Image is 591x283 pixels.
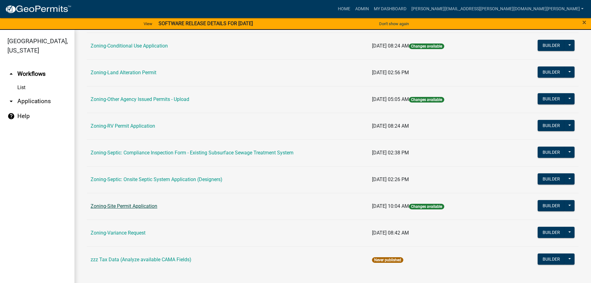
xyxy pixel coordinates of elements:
[582,18,586,27] span: ×
[159,21,253,26] strong: SOFTWARE RELEASE DETAILS FOR [DATE]
[538,147,565,158] button: Builder
[91,230,146,236] a: Zoning-Variance Request
[91,257,191,262] a: zzz Tax Data (Analyze available CAMA Fields)
[372,96,409,102] span: [DATE] 05:05 AM
[538,253,565,265] button: Builder
[538,93,565,104] button: Builder
[371,3,409,15] a: My Dashboard
[91,43,168,49] a: Zoning-Conditional Use Application
[409,3,586,15] a: [PERSON_NAME][EMAIL_ADDRESS][PERSON_NAME][DOMAIN_NAME][PERSON_NAME]
[409,43,444,49] span: Changes available
[582,19,586,26] button: Close
[372,203,409,209] span: [DATE] 10:04 AM
[372,123,409,129] span: [DATE] 08:24 AM
[538,200,565,211] button: Builder
[372,176,409,182] span: [DATE] 02:26 PM
[91,150,293,156] a: Zoning-Septic: Compliance Inspection Form - Existing Subsurface Sewage Treatment System
[7,70,15,78] i: arrow_drop_up
[409,204,444,209] span: Changes available
[538,66,565,78] button: Builder
[538,227,565,238] button: Builder
[91,70,156,75] a: Zoning-Land Alteration Permit
[538,120,565,131] button: Builder
[372,230,409,236] span: [DATE] 08:42 AM
[141,19,155,29] a: View
[7,112,15,120] i: help
[372,150,409,156] span: [DATE] 02:38 PM
[335,3,353,15] a: Home
[372,43,409,49] span: [DATE] 08:24 AM
[91,203,157,209] a: Zoning-Site Permit Application
[372,70,409,75] span: [DATE] 02:56 PM
[91,96,189,102] a: Zoning-Other Agency Issued Permits - Upload
[91,176,222,182] a: Zoning-Septic: Onsite Septic System Application (Designers)
[353,3,371,15] a: Admin
[409,97,444,103] span: Changes available
[538,40,565,51] button: Builder
[377,19,411,29] button: Don't show again
[91,123,155,129] a: Zoning-RV Permit Application
[7,98,15,105] i: arrow_drop_down
[538,173,565,185] button: Builder
[372,257,403,263] span: Never published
